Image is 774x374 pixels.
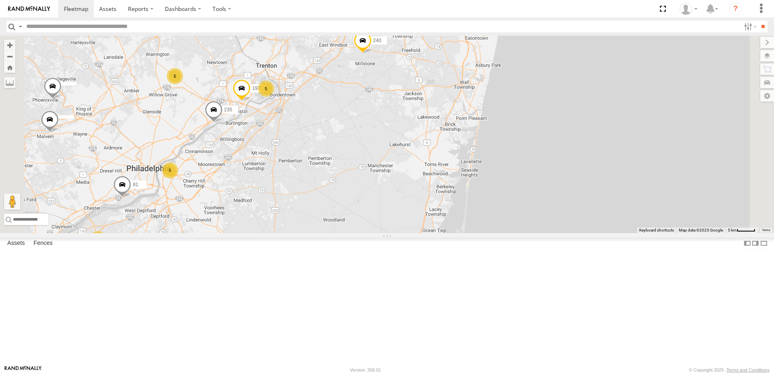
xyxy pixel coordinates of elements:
[373,38,381,43] span: 240
[162,162,178,178] div: 5
[762,229,770,232] a: Terms (opens in new tab)
[689,368,770,372] div: © Copyright 2025 -
[252,86,260,91] span: 197
[728,228,737,232] span: 5 km
[729,2,742,15] i: ?
[743,238,751,249] label: Dock Summary Table to the Left
[224,107,232,113] span: 235
[4,62,15,73] button: Zoom Home
[639,227,674,233] button: Keyboard shortcuts
[167,68,183,84] div: 6
[350,368,381,372] div: Version: 308.01
[30,238,57,249] label: Fences
[4,366,42,374] a: Visit our Website
[741,21,758,32] label: Search Filter Options
[760,238,768,249] label: Hide Summary Table
[8,6,50,12] img: rand-logo.svg
[760,90,774,102] label: Map Settings
[4,40,15,51] button: Zoom in
[4,193,20,210] button: Drag Pegman onto the map to open Street View
[133,182,138,187] span: 81
[677,3,700,15] div: Sergio Bento
[679,228,723,232] span: Map data ©2025 Google
[258,81,274,97] div: 5
[90,231,106,247] div: 14
[4,77,15,88] label: Measure
[725,227,758,233] button: Map Scale: 5 km per 42 pixels
[4,51,15,62] button: Zoom out
[3,238,29,249] label: Assets
[17,21,23,32] label: Search Query
[751,238,759,249] label: Dock Summary Table to the Right
[727,368,770,372] a: Terms and Conditions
